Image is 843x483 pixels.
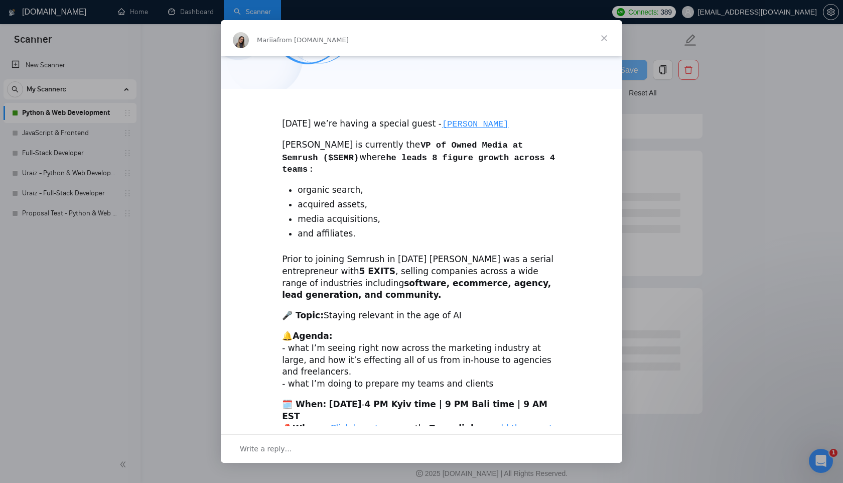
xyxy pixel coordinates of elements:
[293,423,327,433] b: Where:
[359,266,395,276] b: 5 EXITS
[257,36,277,44] span: Mariia
[240,442,292,455] span: Write a reply…
[282,310,324,320] b: 🎤 Topic:
[282,399,547,421] b: 4 PM Kyiv time | 9 PM Bali time | 9 AM EST
[298,228,561,240] li: and affiliates.
[442,119,509,130] code: [PERSON_NAME]
[308,164,314,175] code: :
[329,399,362,409] b: [DATE]
[282,254,561,301] div: Prior to joining Semrush in [DATE] [PERSON_NAME] was a serial entrepreneur with , selling compani...
[298,213,561,225] li: media acquisitions,
[298,184,561,196] li: organic search,
[277,36,349,44] span: from [DOMAIN_NAME]
[282,399,326,409] b: 🗓️ When:
[282,140,523,163] code: VP of Owned Media at Semrush ($SEMR)
[429,423,493,433] b: Zoom link, or
[282,106,561,131] div: [DATE] we’re having a special guest -
[293,331,332,341] b: Agenda:
[282,423,552,445] a: add the event to your calendar here
[282,310,561,322] div: Staying relevant in the age of AI
[282,153,555,175] code: he leads 8 figure growth across 4 teams
[282,330,561,390] div: 🔔 - what I’m seeing right now across the marketing industry at large, and how it’s effecting all ...
[298,199,561,211] li: acquired assets,
[330,423,415,433] a: Click here to access
[282,278,551,300] b: software, ecommerce, agency, lead generation, and community.
[221,434,622,463] div: Open conversation and reply
[442,118,509,129] a: [PERSON_NAME]
[282,399,561,446] div: - 📍 the
[282,139,561,176] div: [PERSON_NAME] is currently the where
[586,20,622,56] span: Close
[233,32,249,48] img: Profile image for Mariia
